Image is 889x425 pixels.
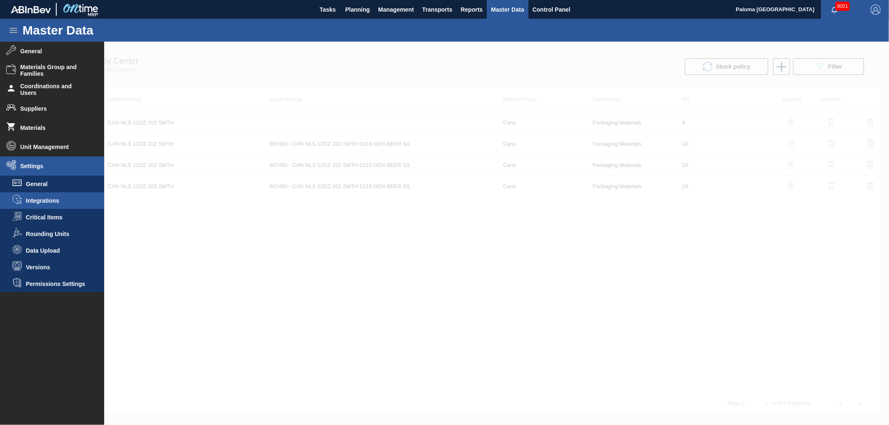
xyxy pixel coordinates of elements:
[491,5,524,15] span: Master Data
[20,83,89,96] span: Coordinations and Users
[461,5,483,15] span: Reports
[26,181,90,187] span: General
[871,5,881,15] img: Logout
[835,2,850,11] span: 9001
[11,6,51,13] img: TNhmsLtSVTkK8tSr43FrP2fwEKptu5GPRR3wAAAABJRU5ErkJggg==
[422,5,452,15] span: Transports
[26,247,90,254] span: Data Upload
[20,48,89,55] span: General
[20,144,89,150] span: Unit Management
[23,25,170,35] h1: Master Data
[533,5,571,15] span: Control Panel
[26,214,90,221] span: Critical Items
[26,231,90,237] span: Rounding Units
[378,5,414,15] span: Management
[26,197,90,204] span: Integrations
[821,4,848,15] button: Notifications
[20,105,89,112] span: Suppliers
[20,163,89,169] span: Settings
[20,124,89,131] span: Materials
[20,64,89,77] span: Materials Group and Families
[26,264,90,271] span: Versions
[345,5,370,15] span: Planning
[318,5,337,15] span: Tasks
[26,281,90,287] span: Permissions Settings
